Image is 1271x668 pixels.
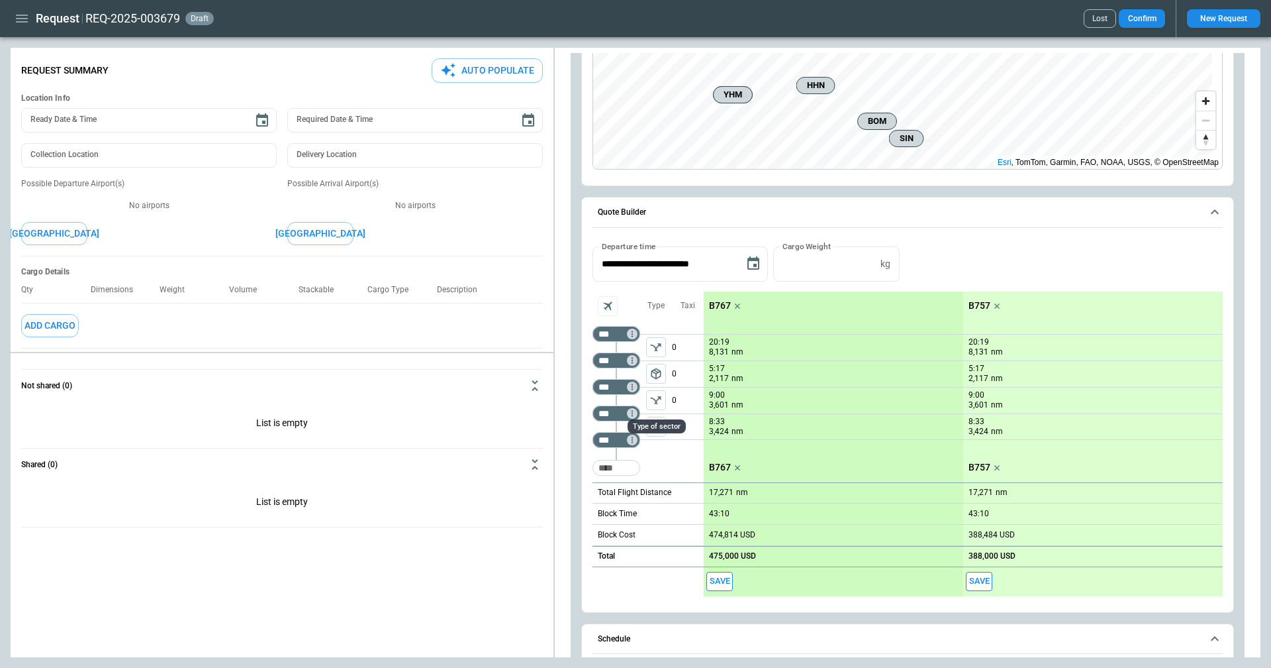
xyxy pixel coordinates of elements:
[592,624,1223,655] button: Schedule
[681,300,695,311] p: Taxi
[709,347,729,358] p: 8,131
[229,285,267,295] p: Volume
[628,419,686,433] div: Type of sector
[991,373,1003,384] p: nm
[968,488,993,498] p: 17,271
[968,337,989,347] p: 20:19
[704,292,1223,596] div: scrollable content
[709,337,730,347] p: 20:19
[21,314,79,337] button: Add Cargo
[968,400,988,411] p: 3,601
[432,58,543,83] button: Auto Populate
[709,300,731,311] p: B767
[21,93,543,103] h6: Location Info
[966,572,992,591] button: Save
[598,487,671,498] p: Total Flight Distance
[968,390,984,400] p: 9:00
[709,400,729,411] p: 3,601
[21,65,109,76] p: Request Summary
[782,241,831,252] label: Cargo Weight
[968,551,1015,561] p: 388,000 USD
[1084,9,1116,28] button: Lost
[672,414,704,439] p: 0
[968,364,984,374] p: 5:17
[646,364,666,384] span: Type of sector
[709,551,756,561] p: 475,000 USD
[709,509,730,519] p: 43:10
[731,426,743,437] p: nm
[592,247,1223,596] div: Quote Builder
[592,432,640,448] div: Too short
[863,115,891,128] span: BOM
[36,11,79,27] h1: Request
[991,347,1003,358] p: nm
[21,200,277,211] p: No airports
[21,402,543,448] div: Not shared (0)
[966,572,992,591] span: Save this aircraft quote and copy details to clipboard
[649,367,663,380] span: package_2
[515,107,541,134] button: Choose date
[731,400,743,411] p: nm
[968,462,990,473] p: B757
[598,208,646,217] h6: Quote Builder
[672,388,704,414] p: 0
[740,250,767,277] button: Choose date, selected date is Sep 4, 2025
[709,373,729,384] p: 2,117
[1196,111,1215,130] button: Zoom out
[968,300,990,311] p: B757
[709,488,733,498] p: 17,271
[21,267,543,277] h6: Cargo Details
[602,241,656,252] label: Departure time
[21,178,277,190] p: Possible Departure Airport(s)
[598,529,635,541] p: Block Cost
[437,285,488,295] p: Description
[709,364,725,374] p: 5:17
[736,487,748,498] p: nm
[1119,9,1165,28] button: Confirm
[709,390,725,400] p: 9:00
[991,400,1003,411] p: nm
[968,347,988,358] p: 8,131
[91,285,144,295] p: Dimensions
[672,361,704,387] p: 0
[998,156,1219,169] div: , TomTom, Garmin, FAO, NOAA, USGS, © OpenStreetMap
[968,373,988,384] p: 2,117
[21,382,72,390] h6: Not shared (0)
[598,635,630,643] h6: Schedule
[895,132,918,145] span: SIN
[706,572,733,591] button: Save
[968,426,988,437] p: 3,424
[21,370,543,402] button: Not shared (0)
[647,300,665,311] p: Type
[21,461,58,469] h6: Shared (0)
[996,487,1008,498] p: nm
[592,460,640,476] div: Too short
[592,326,640,342] div: Too short
[802,79,829,92] span: HHN
[249,107,275,134] button: Choose date
[1187,9,1260,28] button: New Request
[299,285,344,295] p: Stackable
[646,337,666,357] button: left aligned
[598,296,618,316] span: Aircraft selection
[646,390,666,410] button: left aligned
[21,222,87,245] button: [GEOGRAPHIC_DATA]
[731,373,743,384] p: nm
[880,258,890,270] p: kg
[706,572,733,591] span: Save this aircraft quote and copy details to clipboard
[21,449,543,480] button: Shared (0)
[998,158,1012,167] a: Esri
[968,417,984,427] p: 8:33
[287,222,353,245] button: [GEOGRAPHIC_DATA]
[592,197,1223,228] button: Quote Builder
[598,508,637,520] p: Block Time
[991,426,1003,437] p: nm
[646,390,666,410] span: Type of sector
[592,353,640,368] div: Too short
[709,530,755,540] p: 474,814 USD
[160,285,195,295] p: Weight
[287,200,543,211] p: No airports
[367,285,419,295] p: Cargo Type
[719,88,747,101] span: YHM
[1196,130,1215,149] button: Reset bearing to north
